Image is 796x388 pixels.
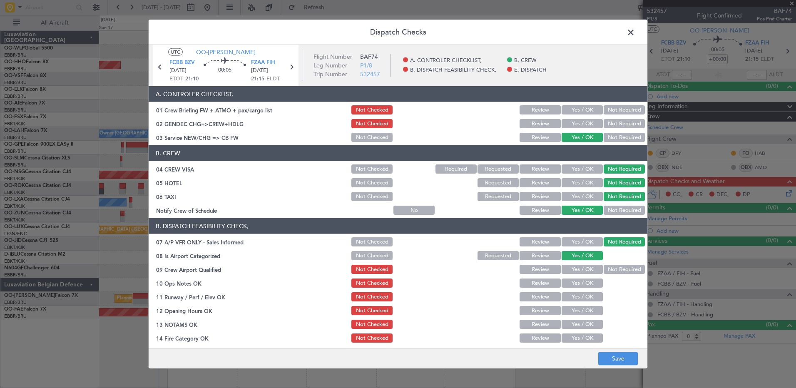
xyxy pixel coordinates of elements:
button: Not Required [604,206,645,215]
button: Not Required [604,119,645,128]
button: Not Required [604,133,645,142]
button: Not Required [604,164,645,174]
button: Not Required [604,265,645,274]
button: Not Required [604,237,645,246]
header: Dispatch Checks [149,20,647,45]
button: Not Required [604,192,645,201]
button: Not Required [604,178,645,187]
button: Not Required [604,105,645,114]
